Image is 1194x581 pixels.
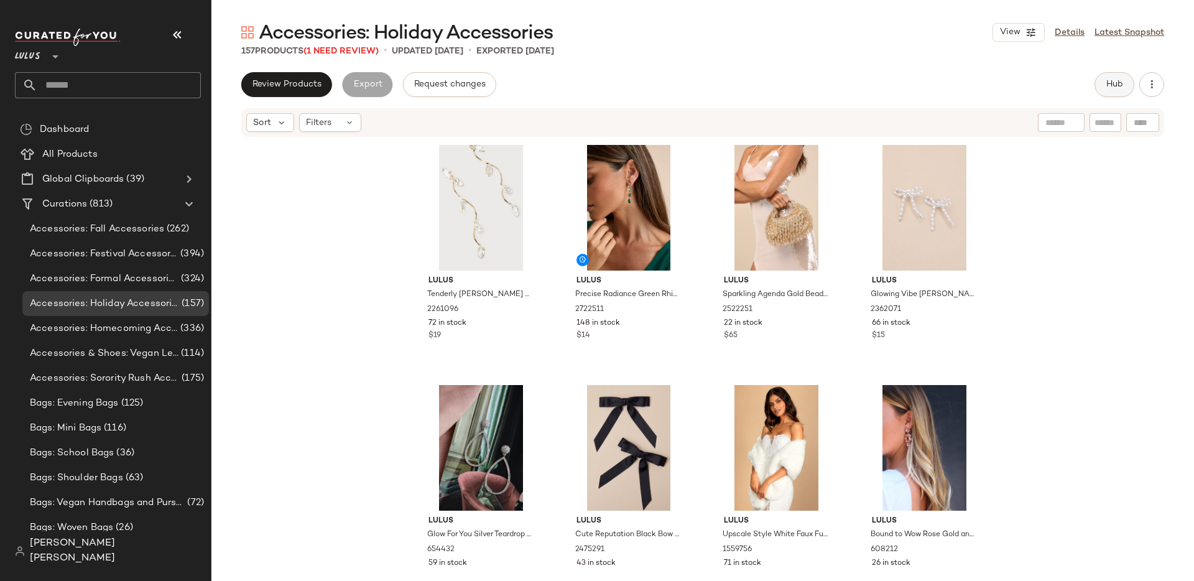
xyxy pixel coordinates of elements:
span: Dashboard [40,123,89,137]
span: Accessories & Shoes: Vegan Leather [30,346,178,361]
span: Cute Reputation Black Bow Hair Clip Set [575,529,680,541]
img: 12142121_2522251.jpg [714,145,839,271]
img: svg%3e [20,123,32,136]
span: Lulus [724,276,829,287]
span: 2362071 [871,304,901,315]
span: (175) [179,371,204,386]
span: $14 [576,330,590,342]
span: 72 in stock [428,318,466,329]
span: Lulus [724,516,829,527]
span: 608212 [871,544,898,555]
span: Sparkling Agenda Gold Beaded Clutch [723,289,828,300]
span: (114) [178,346,204,361]
span: Bound to Wow Rose Gold and Pink Rhinestone Earrings [871,529,976,541]
span: Curations [42,197,87,211]
img: cfy_white_logo.C9jOOHJF.svg [15,29,121,46]
span: Tenderly [PERSON_NAME] Gold Rhinestone Twisted Leaf Drop Earrings [427,289,532,300]
img: 11907001_2475291.jpg [567,385,692,511]
span: Bags: Mini Bags [30,421,101,435]
div: Products [241,45,379,58]
span: Lulus [872,276,977,287]
span: • [384,44,387,58]
span: Sort [253,116,271,129]
span: Accessories: Holiday Accessories [30,297,179,311]
span: Lulus [872,516,977,527]
span: Accessories: Sorority Rush Accessories [30,371,179,386]
img: 3452830_654432.jpg [419,385,544,511]
span: Accessories: Holiday Accessories [259,21,553,46]
span: Accessories: Festival Accessories [30,247,178,261]
p: updated [DATE] [392,45,463,58]
span: All Products [42,147,98,162]
span: Filters [306,116,331,129]
span: View [999,27,1020,37]
span: $15 [872,330,885,342]
span: Bags: Evening Bags [30,396,119,411]
span: Hub [1106,80,1123,90]
span: (116) [101,421,126,435]
button: Review Products [241,72,332,97]
span: (336) [178,322,204,336]
img: 11270241_2362071.jpg [862,145,987,271]
span: Lulus [576,276,682,287]
span: Request changes [414,80,486,90]
span: Accessories: Fall Accessories [30,222,164,236]
span: 59 in stock [428,558,467,569]
span: (262) [164,222,189,236]
span: (813) [87,197,113,211]
span: 66 in stock [872,318,910,329]
span: (39) [124,172,144,187]
a: Details [1055,26,1085,39]
span: Bags: Woven Bags [30,521,113,535]
span: Precise Radiance Green Rhinestone Drop Earrings [575,289,680,300]
span: Accessories: Formal Accessories [30,272,178,286]
span: (63) [123,471,144,485]
button: Hub [1094,72,1134,97]
span: (36) [114,446,134,460]
span: Accessories: Homecoming Accessories [30,322,178,336]
span: [PERSON_NAME] [PERSON_NAME] [30,536,201,566]
span: Lulus [15,42,40,65]
img: svg%3e [241,26,254,39]
span: (125) [119,396,144,411]
span: Lulus [576,516,682,527]
span: 148 in stock [576,318,620,329]
span: • [468,44,471,58]
span: 43 in stock [576,558,616,569]
span: $19 [428,330,441,342]
span: Lulus [428,276,534,287]
span: 22 in stock [724,318,762,329]
span: (394) [178,247,204,261]
img: 3259760_608212.jpg [862,385,987,511]
span: (1 Need Review) [303,47,379,56]
span: Upscale Style White Faux Fur Stole [723,529,828,541]
span: Glow For You Silver Teardrop Rhinestone Earrings [427,529,532,541]
span: (26) [113,521,133,535]
span: 2261096 [427,304,458,315]
span: 157 [241,47,255,56]
span: (157) [179,297,204,311]
span: 654432 [427,544,455,555]
span: 26 in stock [872,558,910,569]
img: 7876121_1559756.jpg [714,385,839,511]
span: Lulus [428,516,534,527]
a: Latest Snapshot [1094,26,1164,39]
span: Bags: Vegan Handbags and Purses [30,496,185,510]
img: 2722511_01_OM_2025-08-20.jpg [567,145,692,271]
button: View [993,23,1045,42]
span: $65 [724,330,738,342]
span: Global Clipboards [42,172,124,187]
span: 2475291 [575,544,604,555]
span: 71 in stock [724,558,761,569]
span: (72) [185,496,204,510]
span: (324) [178,272,204,286]
button: Request changes [403,72,496,97]
p: Exported [DATE] [476,45,554,58]
span: Glowing Vibe [PERSON_NAME] Bow Earrings [871,289,976,300]
img: svg%3e [15,546,25,556]
img: 10942381_2261096.jpg [419,145,544,271]
span: 1559756 [723,544,752,555]
span: Bags: Shoulder Bags [30,471,123,485]
span: 2722511 [575,304,604,315]
span: 2522251 [723,304,752,315]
